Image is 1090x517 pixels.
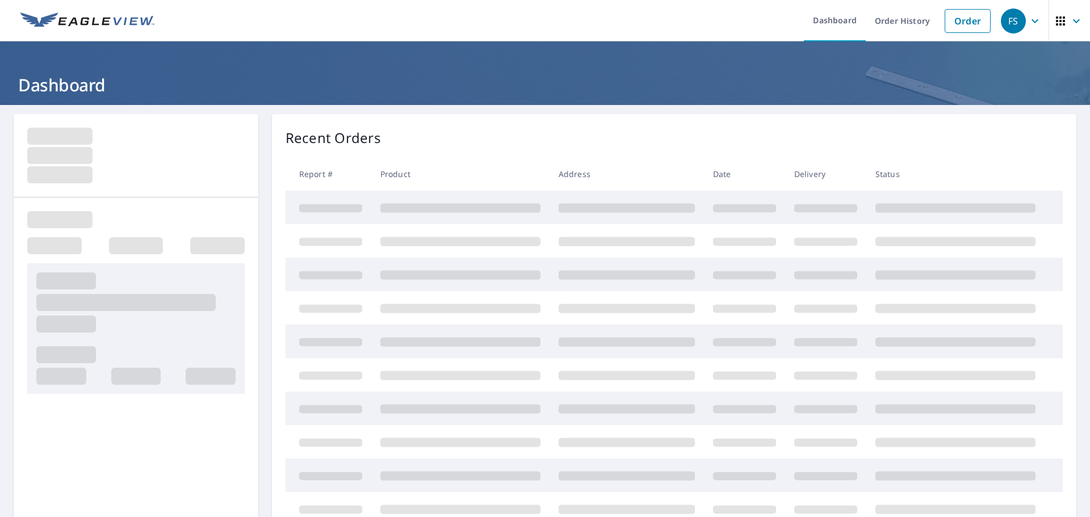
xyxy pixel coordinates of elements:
[20,12,154,30] img: EV Logo
[550,157,704,191] th: Address
[14,73,1076,96] h1: Dashboard
[704,157,785,191] th: Date
[785,157,866,191] th: Delivery
[286,128,381,148] p: Recent Orders
[286,157,371,191] th: Report #
[866,157,1045,191] th: Status
[371,157,550,191] th: Product
[945,9,991,33] a: Order
[1001,9,1026,33] div: FS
